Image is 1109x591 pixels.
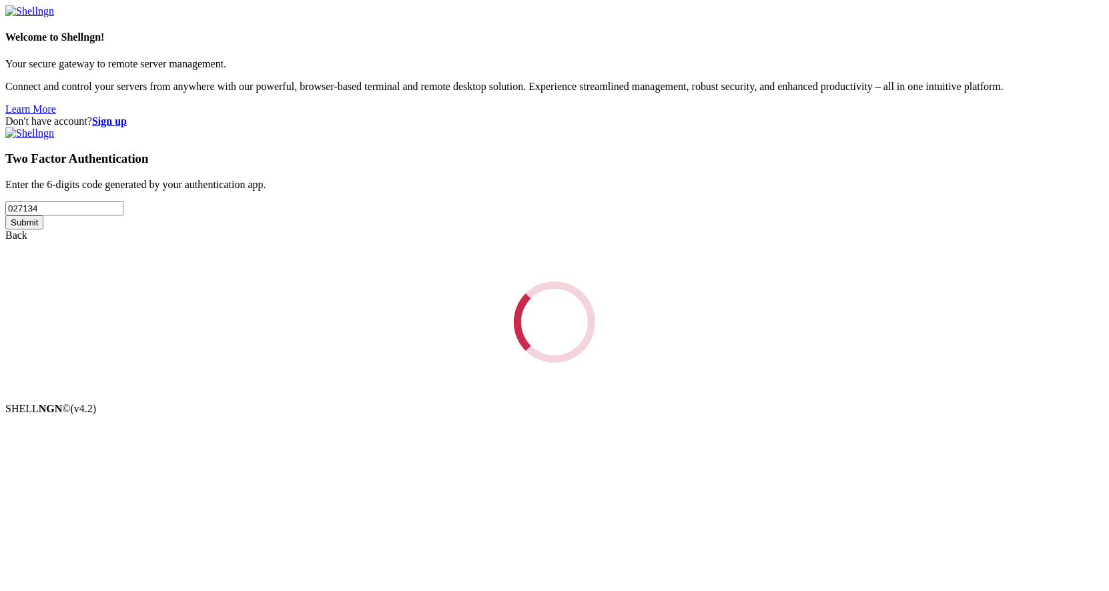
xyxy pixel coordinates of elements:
h4: Welcome to Shellngn! [5,31,1104,43]
img: Shellngn [5,5,54,17]
a: Sign up [92,115,127,127]
b: NGN [39,403,63,414]
span: 4.2.0 [71,403,97,414]
a: Back [5,229,27,241]
p: Connect and control your servers from anywhere with our powerful, browser-based terminal and remo... [5,81,1104,93]
img: Shellngn [5,127,54,139]
input: Submit [5,215,43,229]
div: Loading... [514,281,595,363]
p: Your secure gateway to remote server management. [5,58,1104,70]
h3: Two Factor Authentication [5,151,1104,166]
div: Don't have account? [5,115,1104,127]
a: Learn More [5,103,56,115]
p: Enter the 6-digits code generated by your authentication app. [5,179,1104,191]
input: Two factor code [5,201,123,215]
span: SHELL © [5,403,96,414]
